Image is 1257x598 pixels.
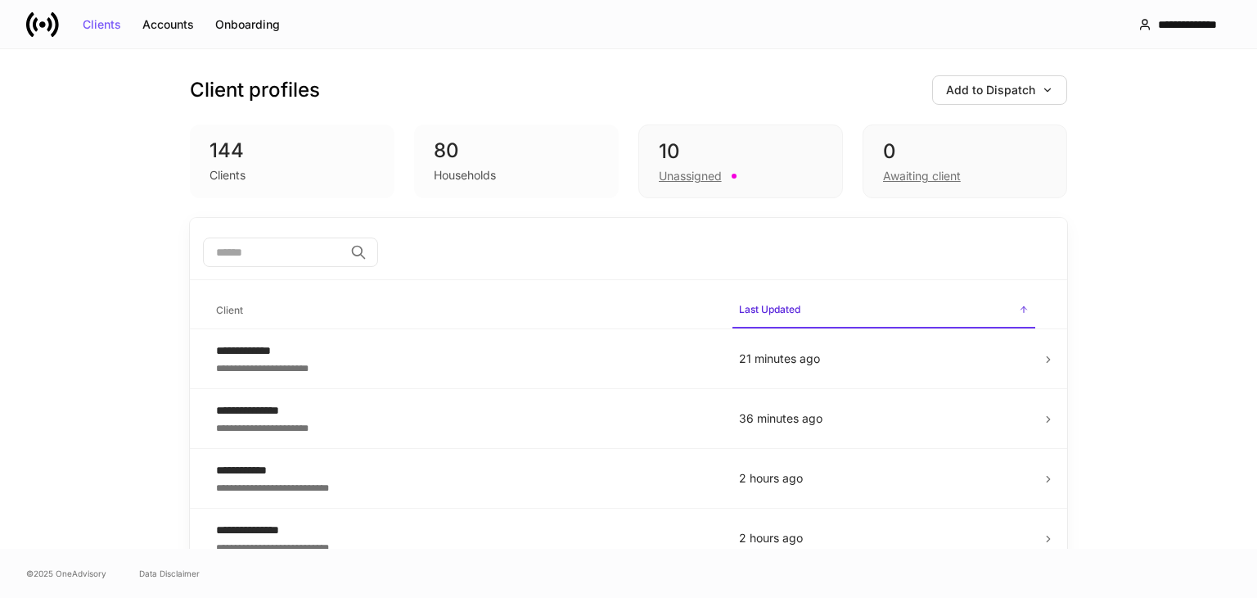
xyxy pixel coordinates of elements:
button: Add to Dispatch [932,75,1067,105]
div: 80 [434,138,599,164]
div: Clients [209,167,246,183]
div: Accounts [142,19,194,30]
div: 144 [209,138,375,164]
h6: Client [216,302,243,318]
p: 2 hours ago [739,470,1029,487]
h3: Client profiles [190,77,320,103]
a: Data Disclaimer [139,567,200,580]
span: Client [209,294,719,328]
span: Last Updated [732,293,1035,328]
div: Households [434,167,496,183]
div: Clients [83,19,121,30]
div: 0 [883,138,1047,165]
p: 2 hours ago [739,530,1029,546]
div: 0Awaiting client [863,125,1067,198]
button: Accounts [132,11,205,38]
div: Unassigned [659,168,722,184]
h6: Last Updated [739,301,800,317]
div: Onboarding [215,19,280,30]
p: 36 minutes ago [739,410,1029,427]
span: © 2025 OneAdvisory [26,567,106,580]
button: Clients [72,11,132,38]
button: Onboarding [205,11,291,38]
div: Awaiting client [883,168,961,184]
div: 10 [659,138,822,165]
div: Add to Dispatch [946,84,1053,96]
p: 21 minutes ago [739,351,1029,367]
div: 10Unassigned [638,125,843,198]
